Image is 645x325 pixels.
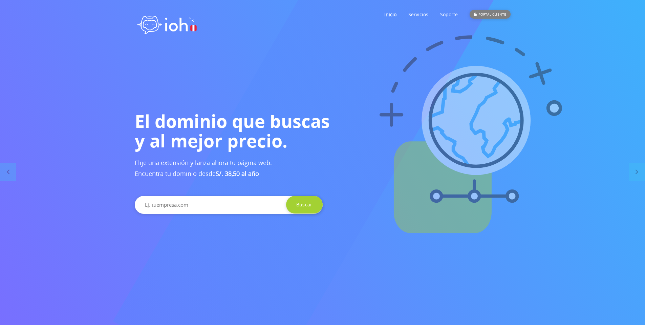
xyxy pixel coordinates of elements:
a: Inicio [384,1,396,28]
input: Buscar [286,196,323,214]
h1: El dominio que buscas y al mejor precio. [135,111,511,150]
input: Ej. tuempresa.com [135,196,323,214]
a: Servicios [408,1,428,28]
b: S/. 38,50 al año [216,169,259,178]
a: PORTAL CLIENTE [470,1,510,28]
img: logo ioh [135,8,199,39]
h3: Elije una extensión y lanza ahora tu página web. Encuentra tu dominio desde [135,157,511,179]
div: PORTAL CLIENTE [470,10,510,19]
a: Soporte [440,1,458,28]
